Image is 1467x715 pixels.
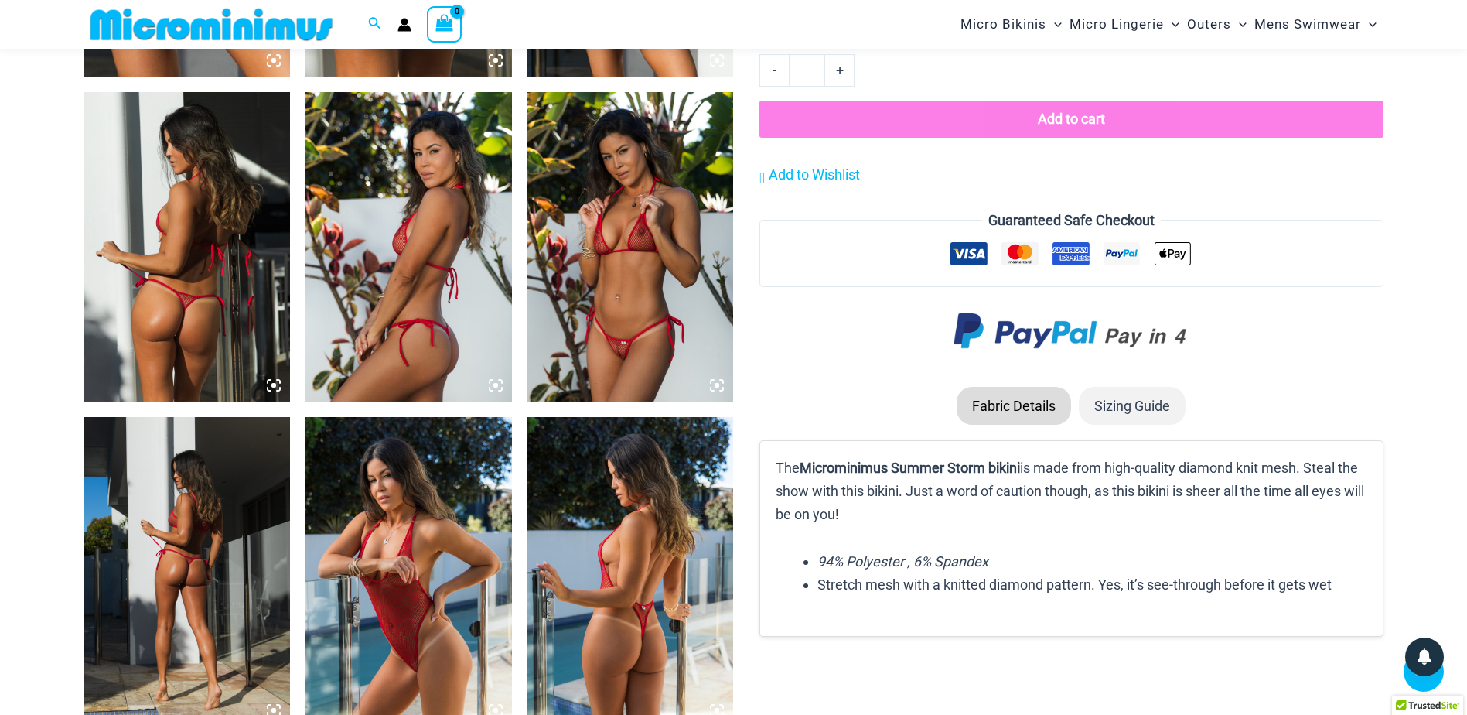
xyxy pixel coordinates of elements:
a: OutersMenu ToggleMenu Toggle [1183,5,1250,44]
a: View Shopping Cart, empty [427,6,462,42]
span: Menu Toggle [1046,5,1062,44]
li: Stretch mesh with a knitted diamond pattern. Yes, it’s see-through before it gets wet [817,573,1366,597]
a: Search icon link [368,15,382,34]
span: Menu Toggle [1164,5,1179,44]
a: Account icon link [397,18,411,32]
a: Micro LingerieMenu ToggleMenu Toggle [1066,5,1183,44]
li: Sizing Guide [1079,387,1186,426]
a: Add to Wishlist [759,163,860,186]
span: Micro Bikinis [960,5,1046,44]
span: Add to Wishlist [769,166,860,183]
a: + [825,54,855,87]
img: MM SHOP LOGO FLAT [84,7,339,42]
img: Summer Storm Red 312 Tri Top 456 Micro [84,92,291,402]
span: Micro Lingerie [1070,5,1164,44]
a: Mens SwimwearMenu ToggleMenu Toggle [1250,5,1380,44]
b: Microminimus Summer Storm bikini [800,460,1020,476]
nav: Site Navigation [954,2,1383,46]
span: Outers [1187,5,1231,44]
a: - [759,54,789,87]
p: The is made from high-quality diamond knit mesh. Steal the show with this bikini. Just a word of ... [776,457,1366,525]
input: Product quantity [789,54,825,87]
img: Summer Storm Red 312 Tri Top 449 Thong [527,92,734,402]
em: 94% Polyester , 6% Spandex [817,553,988,570]
span: Menu Toggle [1231,5,1247,44]
li: Fabric Details [957,387,1071,426]
img: Summer Storm Red 312 Tri Top 449 Thong [305,92,512,402]
legend: Guaranteed Safe Checkout [982,209,1161,232]
button: Add to cart [759,101,1383,138]
a: Micro BikinisMenu ToggleMenu Toggle [957,5,1066,44]
span: Menu Toggle [1361,5,1377,44]
span: Mens Swimwear [1254,5,1361,44]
